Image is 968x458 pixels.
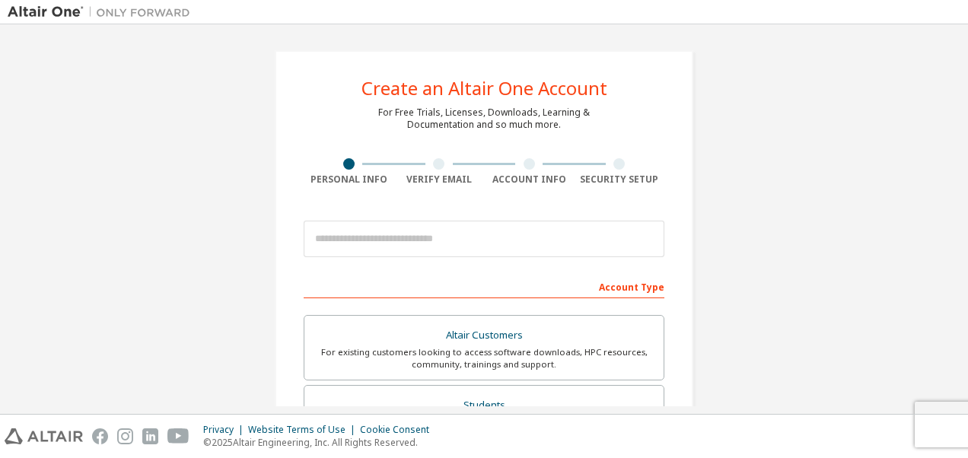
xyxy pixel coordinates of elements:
div: Website Terms of Use [248,424,360,436]
div: Account Type [304,274,664,298]
img: linkedin.svg [142,428,158,444]
div: Create an Altair One Account [361,79,607,97]
div: Personal Info [304,173,394,186]
img: youtube.svg [167,428,189,444]
div: For existing customers looking to access software downloads, HPC resources, community, trainings ... [314,346,654,371]
div: Altair Customers [314,325,654,346]
div: Students [314,395,654,416]
div: Privacy [203,424,248,436]
div: Account Info [484,173,575,186]
div: Security Setup [575,173,665,186]
div: Cookie Consent [360,424,438,436]
img: facebook.svg [92,428,108,444]
img: Altair One [8,5,198,20]
div: Verify Email [394,173,485,186]
img: instagram.svg [117,428,133,444]
img: altair_logo.svg [5,428,83,444]
p: © 2025 Altair Engineering, Inc. All Rights Reserved. [203,436,438,449]
div: For Free Trials, Licenses, Downloads, Learning & Documentation and so much more. [378,107,590,131]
